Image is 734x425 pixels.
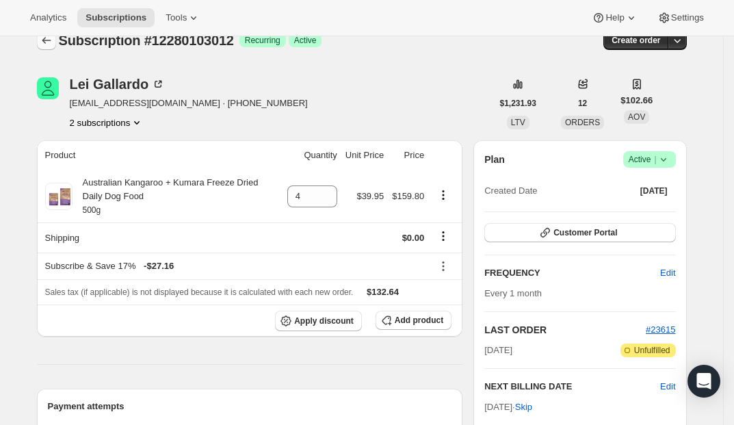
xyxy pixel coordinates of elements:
span: LTV [511,118,525,127]
span: AOV [628,112,645,122]
span: Tools [166,12,187,23]
span: - $27.16 [144,259,174,273]
button: Tools [157,8,209,27]
span: Create order [612,35,660,46]
span: [DATE] [484,344,512,357]
span: Edit [660,266,675,280]
span: Apply discount [294,315,354,326]
span: Active [629,153,670,166]
th: Quantity [283,140,341,170]
button: Subscriptions [77,8,155,27]
span: [DATE] · [484,402,532,412]
span: Created Date [484,184,537,198]
span: Subscriptions [86,12,146,23]
span: 12 [578,98,587,109]
span: Recurring [245,35,280,46]
button: $1,231.93 [492,94,545,113]
button: Apply discount [275,311,362,331]
button: Skip [507,396,540,418]
button: Create order [603,31,668,50]
h2: FREQUENCY [484,266,660,280]
span: Skip [515,400,532,414]
span: Every 1 month [484,288,542,298]
th: Unit Price [341,140,388,170]
div: Open Intercom Messenger [687,365,720,398]
span: Sales tax (if applicable) is not displayed because it is calculated with each new order. [45,287,354,297]
button: 12 [570,94,595,113]
span: Add product [395,315,443,326]
button: Customer Portal [484,223,675,242]
h2: Payment attempts [48,400,452,413]
span: $102.66 [620,94,653,107]
button: Shipping actions [432,229,454,244]
span: [EMAIL_ADDRESS][DOMAIN_NAME] · [PHONE_NUMBER] [70,96,308,110]
div: Subscribe & Save 17% [45,259,425,273]
th: Price [388,140,428,170]
span: Active [294,35,317,46]
span: Settings [671,12,704,23]
h2: Plan [484,153,505,166]
span: Customer Portal [553,227,617,238]
button: [DATE] [632,181,676,201]
span: $39.95 [356,191,384,201]
button: Help [584,8,646,27]
button: Settings [649,8,712,27]
span: | [654,154,656,165]
span: Analytics [30,12,66,23]
th: Shipping [37,222,283,253]
span: Lei Gallardo [37,77,59,99]
button: Analytics [22,8,75,27]
button: Edit [660,380,675,394]
span: Help [605,12,624,23]
button: #23615 [646,323,675,337]
button: Product actions [70,116,144,129]
span: $159.80 [392,191,424,201]
h2: NEXT BILLING DATE [484,380,660,394]
span: [DATE] [640,185,668,196]
span: ORDERS [565,118,600,127]
span: $1,231.93 [500,98,536,109]
button: Subscriptions [37,31,56,50]
th: Product [37,140,283,170]
span: $0.00 [402,233,425,243]
button: Edit [652,262,683,284]
span: $132.64 [367,287,399,297]
div: Lei Gallardo [70,77,166,91]
span: Unfulfilled [634,345,670,356]
div: Australian Kangaroo + Kumara Freeze Dried Daily Dog Food [73,176,279,217]
a: #23615 [646,324,675,335]
button: Add product [376,311,451,330]
span: Subscription #12280103012 [59,33,234,48]
button: Product actions [432,188,454,203]
small: 500g [83,205,101,215]
h2: LAST ORDER [484,323,646,337]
